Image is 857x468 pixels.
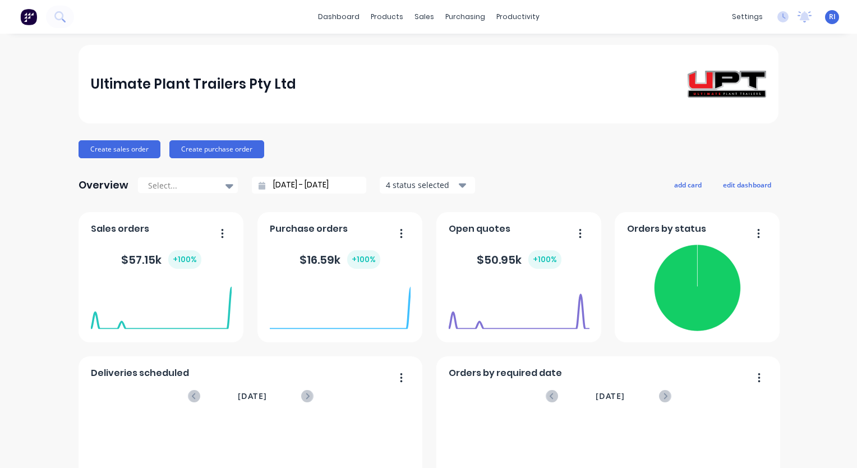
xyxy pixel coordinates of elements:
[79,174,128,196] div: Overview
[380,177,475,194] button: 4 status selected
[168,250,201,269] div: + 100 %
[91,73,296,95] div: Ultimate Plant Trailers Pty Ltd
[477,250,561,269] div: $ 50.95k
[270,222,348,236] span: Purchase orders
[829,12,836,22] span: RI
[347,250,380,269] div: + 100 %
[491,8,545,25] div: productivity
[121,250,201,269] div: $ 57.15k
[20,8,37,25] img: Factory
[365,8,409,25] div: products
[449,366,562,380] span: Orders by required date
[688,71,766,98] img: Ultimate Plant Trailers Pty Ltd
[726,8,768,25] div: settings
[528,250,561,269] div: + 100 %
[386,179,457,191] div: 4 status selected
[449,222,510,236] span: Open quotes
[596,390,625,402] span: [DATE]
[91,222,149,236] span: Sales orders
[79,140,160,158] button: Create sales order
[409,8,440,25] div: sales
[312,8,365,25] a: dashboard
[627,222,706,236] span: Orders by status
[238,390,267,402] span: [DATE]
[716,177,778,192] button: edit dashboard
[667,177,709,192] button: add card
[300,250,380,269] div: $ 16.59k
[169,140,264,158] button: Create purchase order
[440,8,491,25] div: purchasing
